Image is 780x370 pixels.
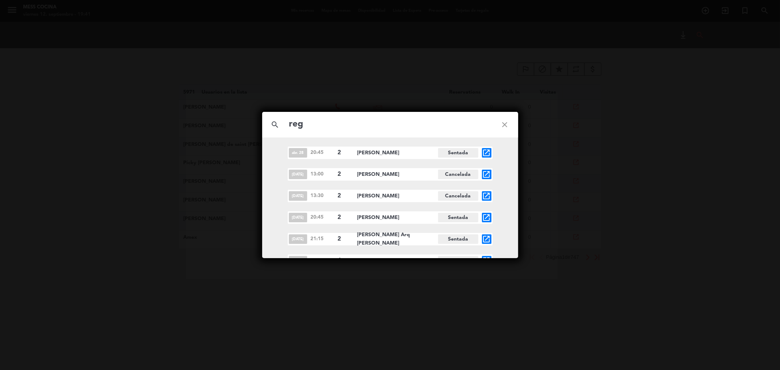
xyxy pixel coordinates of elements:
span: 2 [338,234,351,244]
span: Sentada [438,213,478,222]
i: open_in_new [482,256,491,265]
span: Sentada [438,256,478,265]
i: open_in_new [482,148,491,157]
span: [PERSON_NAME] [357,149,438,157]
span: Cancelada [438,191,478,201]
span: [PERSON_NAME] [357,192,438,200]
span: [DATE] [289,213,307,222]
span: Sentada [438,148,478,158]
span: 13:00 [311,170,334,178]
i: open_in_new [482,213,491,222]
span: [DATE] [289,191,307,201]
span: 2 [338,213,351,222]
span: 2 [338,148,351,158]
span: 20:45 [311,214,334,221]
span: [PERSON_NAME] Arq [PERSON_NAME] [357,231,438,248]
span: 2 [338,170,351,179]
span: [DATE] [289,234,307,244]
i: open_in_new [482,170,491,179]
input: Buscar reservas [289,117,492,132]
span: 2 [338,191,351,201]
span: 20:45 [311,257,334,264]
i: close [492,112,518,138]
span: 20:45 [311,149,334,156]
span: [DATE] [289,256,307,265]
span: Sentada [438,234,478,244]
span: abr. 28 [289,148,307,158]
span: Cancelada [438,170,478,179]
i: open_in_new [482,192,491,200]
i: open_in_new [482,235,491,243]
span: 21:15 [311,235,334,243]
span: 13:30 [311,192,334,200]
span: [PERSON_NAME] [357,257,438,265]
span: [PERSON_NAME] [357,214,438,222]
span: [PERSON_NAME] [357,170,438,179]
span: [DATE] [289,170,307,179]
span: 4 [338,256,351,265]
i: search [262,112,289,138]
